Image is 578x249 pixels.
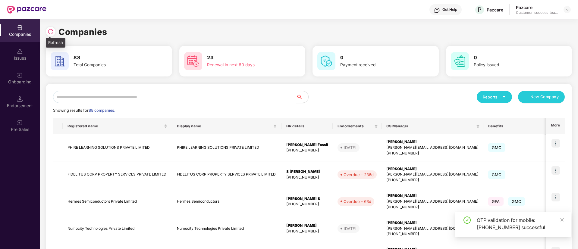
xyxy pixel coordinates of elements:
[386,124,474,129] span: CS Manager
[483,118,557,134] th: Benefits
[286,148,328,153] div: [PHONE_NUMBER]
[51,52,69,70] img: svg+xml;base64,PHN2ZyB4bWxucz0iaHR0cDovL3d3dy53My5vcmcvMjAwMC9zdmciIHdpZHRoPSI2MCIgaGVpZ2h0PSI2MC...
[516,10,558,15] div: Customer_success_team_lead
[475,123,481,130] span: filter
[524,95,528,100] span: plus
[338,124,372,129] span: Endorsements
[58,25,107,39] h1: Companies
[344,145,357,151] div: [DATE]
[172,118,281,134] th: Display name
[68,124,163,129] span: Registered name
[63,188,172,215] td: Hermes Semiconductors Private Limited
[386,166,479,172] div: [PERSON_NAME]
[17,25,23,31] img: svg+xml;base64,PHN2ZyBpZD0iQ29tcGFuaWVzIiB4bWxucz0iaHR0cDovL3d3dy53My5vcmcvMjAwMC9zdmciIHdpZHRoPS...
[286,142,328,148] div: [PERSON_NAME] Fossil
[340,62,416,68] div: Payment received
[74,54,149,62] h3: 88
[386,220,479,226] div: [PERSON_NAME]
[551,139,560,148] img: icon
[476,124,480,128] span: filter
[48,29,54,35] img: svg+xml;base64,PHN2ZyBpZD0iUmVsb2FkLTMyeDMyIiB4bWxucz0iaHR0cDovL3d3dy53My5vcmcvMjAwMC9zdmciIHdpZH...
[386,139,479,145] div: [PERSON_NAME]
[63,215,172,242] td: Numocity Technologies Private Limited
[207,54,283,62] h3: 23
[172,188,281,215] td: Hermes Semiconductors
[340,54,416,62] h3: 0
[477,216,564,231] div: OTP validation for mobile: [PHONE_NUMBER] successful
[344,198,371,204] div: Overdue - 63d
[172,134,281,161] td: PHIRE LEARNING SOLUTIONS PRIVATE LIMITED
[386,199,479,204] div: [PERSON_NAME][EMAIL_ADDRESS][DOMAIN_NAME]
[17,72,23,78] img: svg+xml;base64,PHN2ZyB3aWR0aD0iMjAiIGhlaWdodD0iMjAiIHZpZXdCb3g9IjAgMCAyMCAyMCIgZmlsbD0ibm9uZSIgeG...
[17,120,23,126] img: svg+xml;base64,PHN2ZyB3aWR0aD0iMjAiIGhlaWdodD0iMjAiIHZpZXdCb3g9IjAgMCAyMCAyMCIgZmlsbD0ibm9uZSIgeG...
[7,6,46,14] img: New Pazcare Logo
[518,91,565,103] button: plusNew Company
[286,201,328,207] div: [PHONE_NUMBER]
[560,218,564,222] span: close
[74,62,149,68] div: Total Companies
[317,52,335,70] img: svg+xml;base64,PHN2ZyB4bWxucz0iaHR0cDovL3d3dy53My5vcmcvMjAwMC9zdmciIHdpZHRoPSI2MCIgaGVpZ2h0PSI2MC...
[207,62,283,68] div: Renewal in next 60 days
[474,62,550,68] div: Policy issued
[386,226,479,232] div: [PERSON_NAME][EMAIL_ADDRESS][DOMAIN_NAME]
[488,197,504,206] span: GPA
[386,177,479,183] div: [PHONE_NUMBER]
[463,216,471,224] span: check-circle
[474,54,550,62] h3: 0
[344,226,357,232] div: [DATE]
[488,143,505,152] span: GMC
[17,96,23,102] img: svg+xml;base64,PHN2ZyB3aWR0aD0iMTQuNSIgaGVpZ2h0PSIxNC41IiB2aWV3Qm94PSIwIDAgMTYgMTYiIGZpbGw9Im5vbm...
[63,134,172,161] td: PHIRE LEARNING SOLUTIONS PRIVATE LIMITED
[63,161,172,188] td: FIDELITUS CORP PROPERTY SERVICES PRIVATE LIMITED
[551,166,560,175] img: icon
[451,52,469,70] img: svg+xml;base64,PHN2ZyB4bWxucz0iaHR0cDovL3d3dy53My5vcmcvMjAwMC9zdmciIHdpZHRoPSI2MCIgaGVpZ2h0PSI2MC...
[281,118,333,134] th: HR details
[442,7,457,12] div: Get Help
[286,196,328,202] div: [PERSON_NAME] S
[46,38,65,48] div: Refresh
[53,108,115,113] span: Showing results for
[386,145,479,151] div: [PERSON_NAME][EMAIL_ADDRESS][DOMAIN_NAME]
[89,108,115,113] span: 88 companies.
[386,193,479,199] div: [PERSON_NAME]
[478,6,482,13] span: P
[546,118,565,134] th: More
[386,172,479,177] div: [PERSON_NAME][EMAIL_ADDRESS][DOMAIN_NAME]
[386,231,479,237] div: [PHONE_NUMBER]
[565,7,570,12] img: svg+xml;base64,PHN2ZyBpZD0iRHJvcGRvd24tMzJ4MzIiIHhtbG5zPSJodHRwOi8vd3d3LnczLm9yZy8yMDAwL3N2ZyIgd2...
[296,95,308,99] span: search
[286,169,328,175] div: S [PERSON_NAME]
[373,123,379,130] span: filter
[516,5,558,10] div: Pazcare
[172,161,281,188] td: FIDELITUS CORP PROPERTY SERVICES PRIVATE LIMITED
[386,151,479,156] div: [PHONE_NUMBER]
[488,170,505,179] span: GMC
[487,7,503,13] div: Pazcare
[386,204,479,210] div: [PHONE_NUMBER]
[502,95,506,99] span: caret-down
[483,94,506,100] div: Reports
[17,48,23,54] img: svg+xml;base64,PHN2ZyBpZD0iSXNzdWVzX2Rpc2FibGVkIiB4bWxucz0iaHR0cDovL3d3dy53My5vcmcvMjAwMC9zdmciIH...
[286,175,328,180] div: [PHONE_NUMBER]
[530,94,559,100] span: New Company
[508,197,525,206] span: GMC
[177,124,272,129] span: Display name
[172,215,281,242] td: Numocity Technologies Private Limited
[551,193,560,201] img: icon
[184,52,202,70] img: svg+xml;base64,PHN2ZyB4bWxucz0iaHR0cDovL3d3dy53My5vcmcvMjAwMC9zdmciIHdpZHRoPSI2MCIgaGVpZ2h0PSI2MC...
[63,118,172,134] th: Registered name
[286,223,328,229] div: [PERSON_NAME]
[434,7,440,13] img: svg+xml;base64,PHN2ZyBpZD0iSGVscC0zMngzMiIgeG1sbnM9Imh0dHA6Ly93d3cudzMub3JnLzIwMDAvc3ZnIiB3aWR0aD...
[344,172,374,178] div: Overdue - 236d
[286,229,328,234] div: [PHONE_NUMBER]
[296,91,309,103] button: search
[374,124,378,128] span: filter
